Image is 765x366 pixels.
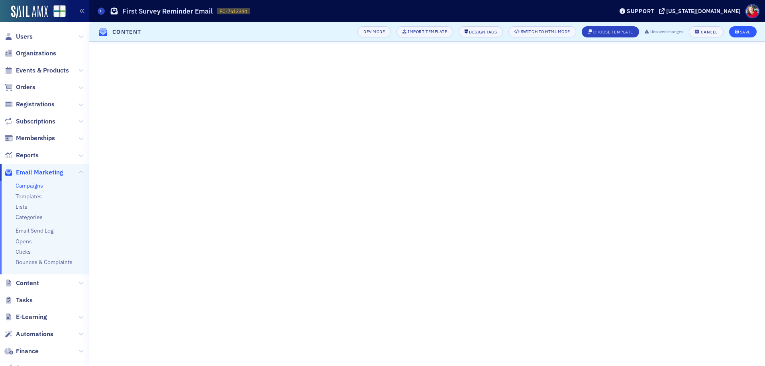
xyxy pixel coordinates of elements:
span: Content [16,279,39,288]
img: SailAMX [11,6,48,18]
h1: First Survey Reminder Email [122,6,213,16]
div: Save [740,30,751,34]
a: View Homepage [48,5,66,19]
a: Automations [4,330,53,339]
span: Unsaved changes [650,29,683,35]
a: Campaigns [16,182,43,189]
a: E-Learning [4,313,47,321]
a: Clicks [16,248,31,255]
a: Email Marketing [4,168,63,177]
span: Automations [16,330,53,339]
h4: Content [112,28,141,36]
span: Finance [16,347,39,356]
button: Import Template [396,26,453,37]
a: Lists [16,203,27,210]
span: Email Marketing [16,168,63,177]
button: Switch to HTML Mode [508,26,576,37]
a: Finance [4,347,39,356]
a: Memberships [4,134,55,143]
div: Switch to HTML Mode [521,29,570,34]
button: Cancel [689,26,723,37]
span: Users [16,32,33,41]
a: Organizations [4,49,56,58]
a: Reports [4,151,39,160]
span: Organizations [16,49,56,58]
span: EC-7613344 [220,8,247,15]
div: Support [627,8,654,15]
button: Choose Template [582,26,639,37]
a: Users [4,32,33,41]
div: Choose Template [593,30,633,34]
div: [US_STATE][DOMAIN_NAME] [666,8,741,15]
div: Import Template [408,29,447,34]
span: Reports [16,151,39,160]
button: Design Tags [459,26,503,37]
a: Registrations [4,100,55,109]
a: Templates [16,193,42,200]
span: E-Learning [16,313,47,321]
span: Orders [16,83,35,92]
a: Opens [16,238,32,245]
span: Subscriptions [16,117,55,126]
a: Events & Products [4,66,69,75]
button: [US_STATE][DOMAIN_NAME] [659,8,743,14]
span: Tasks [16,296,33,305]
div: Cancel [701,30,718,34]
a: Content [4,279,39,288]
img: SailAMX [53,5,66,18]
a: Email Send Log [16,227,53,234]
span: Memberships [16,134,55,143]
div: Design Tags [469,30,497,34]
a: Subscriptions [4,117,55,126]
span: Registrations [16,100,55,109]
span: Profile [745,4,759,18]
a: Bounces & Complaints [16,258,73,266]
button: Dev Mode [357,26,391,37]
a: Categories [16,213,43,221]
span: Events & Products [16,66,69,75]
a: Orders [4,83,35,92]
button: Save [729,26,757,37]
a: Tasks [4,296,33,305]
